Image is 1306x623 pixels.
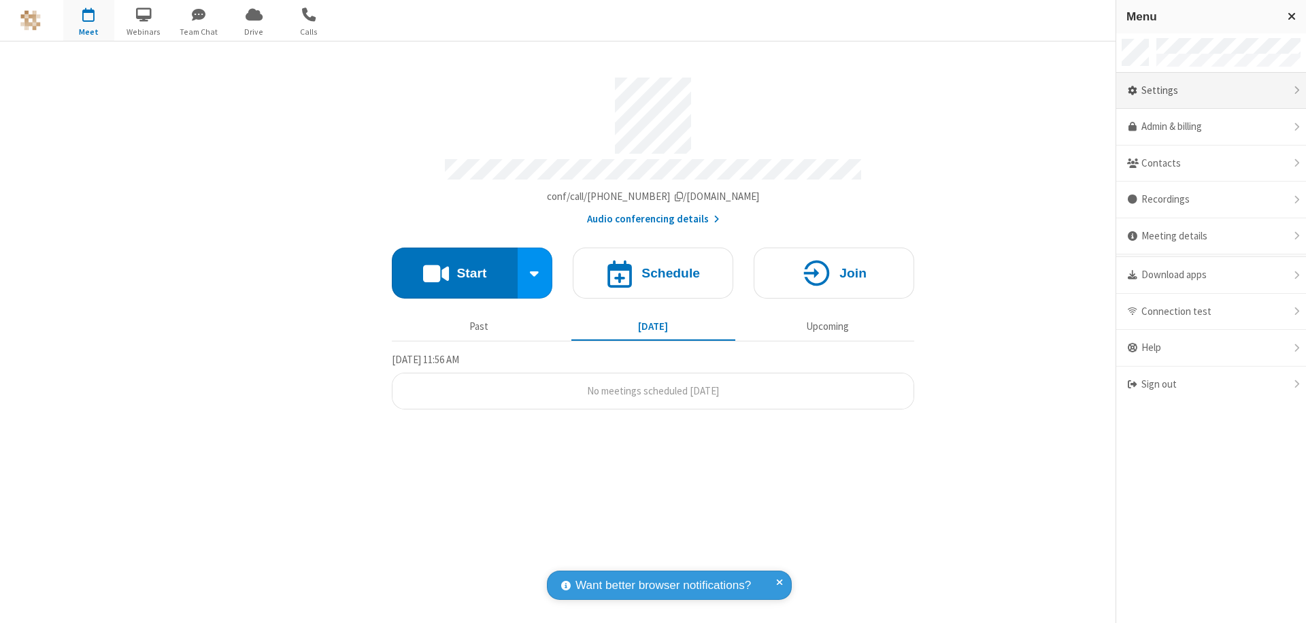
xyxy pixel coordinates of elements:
[1116,330,1306,367] div: Help
[587,384,719,397] span: No meetings scheduled [DATE]
[573,248,733,299] button: Schedule
[456,267,486,280] h4: Start
[392,352,914,410] section: Today's Meetings
[392,353,459,366] span: [DATE] 11:56 AM
[746,314,909,339] button: Upcoming
[754,248,914,299] button: Join
[397,314,561,339] button: Past
[173,26,224,38] span: Team Chat
[641,267,700,280] h4: Schedule
[392,67,914,227] section: Account details
[518,248,553,299] div: Start conference options
[1116,257,1306,294] div: Download apps
[839,267,867,280] h4: Join
[1116,146,1306,182] div: Contacts
[1116,73,1306,110] div: Settings
[392,248,518,299] button: Start
[229,26,280,38] span: Drive
[1116,109,1306,146] a: Admin & billing
[1272,588,1296,613] iframe: Chat
[571,314,735,339] button: [DATE]
[547,189,760,205] button: Copy my meeting room linkCopy my meeting room link
[575,577,751,594] span: Want better browser notifications?
[63,26,114,38] span: Meet
[1116,367,1306,403] div: Sign out
[547,190,760,203] span: Copy my meeting room link
[1126,10,1275,23] h3: Menu
[1116,218,1306,255] div: Meeting details
[118,26,169,38] span: Webinars
[1116,294,1306,331] div: Connection test
[587,212,720,227] button: Audio conferencing details
[284,26,335,38] span: Calls
[1116,182,1306,218] div: Recordings
[20,10,41,31] img: QA Selenium DO NOT DELETE OR CHANGE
